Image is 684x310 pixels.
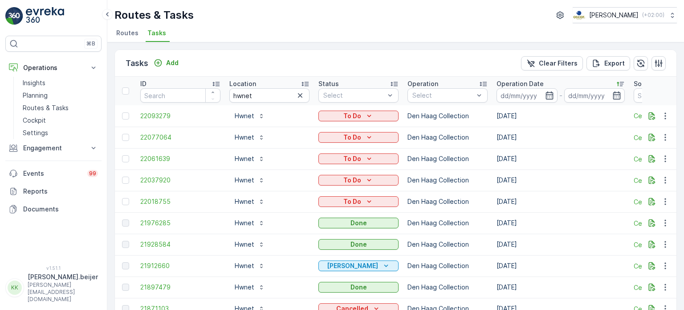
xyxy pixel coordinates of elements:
p: Hwnet [235,219,254,227]
p: Den Haag Collection [407,283,488,292]
p: [PERSON_NAME] [589,11,639,20]
p: ⌘B [86,40,95,47]
p: Routes & Tasks [23,103,69,112]
div: Toggle Row Selected [122,284,129,291]
p: Hwnet [235,112,254,120]
p: Engagement [23,144,84,153]
div: Toggle Row Selected [122,177,129,184]
p: Select [323,91,385,100]
td: [DATE] [492,234,629,255]
img: logo [5,7,23,25]
div: Toggle Row Selected [122,198,129,205]
td: [DATE] [492,169,629,191]
button: Hwnet [229,237,270,252]
div: Toggle Row Selected [122,155,129,162]
input: Search [229,88,309,103]
p: Operation Date [497,79,544,88]
p: Den Haag Collection [407,197,488,206]
p: Den Haag Collection [407,261,488,270]
a: 22093279 [140,112,220,120]
a: Insights [19,77,102,89]
a: Documents [5,200,102,218]
p: Operation [407,79,438,88]
p: Hwnet [235,261,254,270]
p: To Do [343,133,361,142]
p: Cockpit [23,116,46,125]
a: 22077064 [140,133,220,142]
p: Den Haag Collection [407,219,488,227]
p: [PERSON_NAME].beijer [28,273,98,281]
button: To Do [318,132,399,143]
p: [PERSON_NAME] [327,261,378,270]
p: Events [23,169,82,178]
p: [PERSON_NAME][EMAIL_ADDRESS][DOMAIN_NAME] [28,281,98,303]
button: Export [586,56,630,70]
p: Den Haag Collection [407,176,488,185]
p: Settings [23,128,48,137]
button: Done [318,282,399,293]
input: dd/mm/yyyy [497,88,558,103]
td: [DATE] [492,212,629,234]
p: Reports [23,187,98,196]
p: To Do [343,154,361,163]
p: To Do [343,176,361,185]
button: Add [150,58,182,68]
td: [DATE] [492,127,629,148]
a: 21897479 [140,283,220,292]
div: Toggle Row Selected [122,112,129,120]
p: 99 [89,170,96,177]
button: Hwnet [229,173,270,187]
input: dd/mm/yyyy [564,88,625,103]
p: ID [140,79,147,88]
button: Hwnet [229,152,270,166]
button: Hwnet [229,280,270,294]
span: 21976285 [140,219,220,227]
p: Add [166,58,179,67]
p: Hwnet [235,240,254,249]
button: To Do [318,111,399,121]
p: Done [350,283,367,292]
p: Den Haag Collection [407,112,488,120]
button: Engagement [5,139,102,157]
p: Den Haag Collection [407,154,488,163]
div: Toggle Row Selected [122,134,129,141]
button: Hwnet [229,259,270,273]
button: To Do [318,153,399,164]
td: [DATE] [492,277,629,298]
p: Export [604,59,625,68]
a: 22037920 [140,176,220,185]
p: Hwnet [235,133,254,142]
span: Routes [116,29,138,37]
td: [DATE] [492,148,629,169]
span: 21928584 [140,240,220,249]
a: Settings [19,127,102,139]
button: [PERSON_NAME](+02:00) [573,7,677,23]
img: basis-logo_rgb2x.png [573,10,586,20]
p: Documents [23,205,98,214]
a: Reports [5,182,102,200]
p: Location [229,79,256,88]
p: Routes & Tasks [114,8,194,22]
p: Den Haag Collection [407,240,488,249]
button: Geen Afval [318,260,399,271]
p: Clear Filters [539,59,578,68]
p: ( +02:00 ) [642,12,664,19]
span: 21912660 [140,261,220,270]
button: Hwnet [229,216,270,230]
span: 22061639 [140,154,220,163]
button: KK[PERSON_NAME].beijer[PERSON_NAME][EMAIL_ADDRESS][DOMAIN_NAME] [5,273,102,303]
button: To Do [318,196,399,207]
td: [DATE] [492,105,629,127]
p: Hwnet [235,197,254,206]
p: - [559,90,562,101]
button: Operations [5,59,102,77]
p: Done [350,240,367,249]
button: Hwnet [229,194,270,209]
p: Planning [23,91,48,100]
p: Insights [23,79,45,87]
button: Clear Filters [521,56,583,70]
button: Done [318,239,399,250]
